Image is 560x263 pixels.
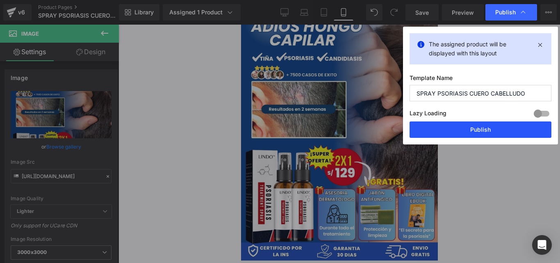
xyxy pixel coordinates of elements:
[410,121,551,138] button: Publish
[495,9,516,16] span: Publish
[410,74,551,85] label: Template Name
[410,108,446,121] label: Lazy Loading
[532,235,552,255] div: Open Intercom Messenger
[429,40,532,58] p: The assigned product will be displayed with this layout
